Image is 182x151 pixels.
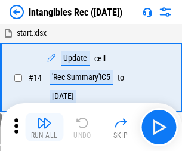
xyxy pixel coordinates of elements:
[113,132,128,139] div: Skip
[29,73,42,82] span: # 14
[50,70,113,85] div: 'Rec Summary'!C5
[158,5,172,19] img: Settings menu
[10,5,24,19] img: Back
[31,132,58,139] div: Run All
[113,116,128,130] img: Skip
[50,90,76,104] div: [DATE]
[37,116,51,130] img: Run All
[61,51,90,66] div: Update
[94,54,106,63] div: cell
[143,7,152,17] img: Support
[101,113,140,141] button: Skip
[118,73,124,82] div: to
[29,7,122,18] div: Intangibles Rec ([DATE])
[25,113,63,141] button: Run All
[149,118,168,137] img: Main button
[17,28,47,38] span: start.xlsx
